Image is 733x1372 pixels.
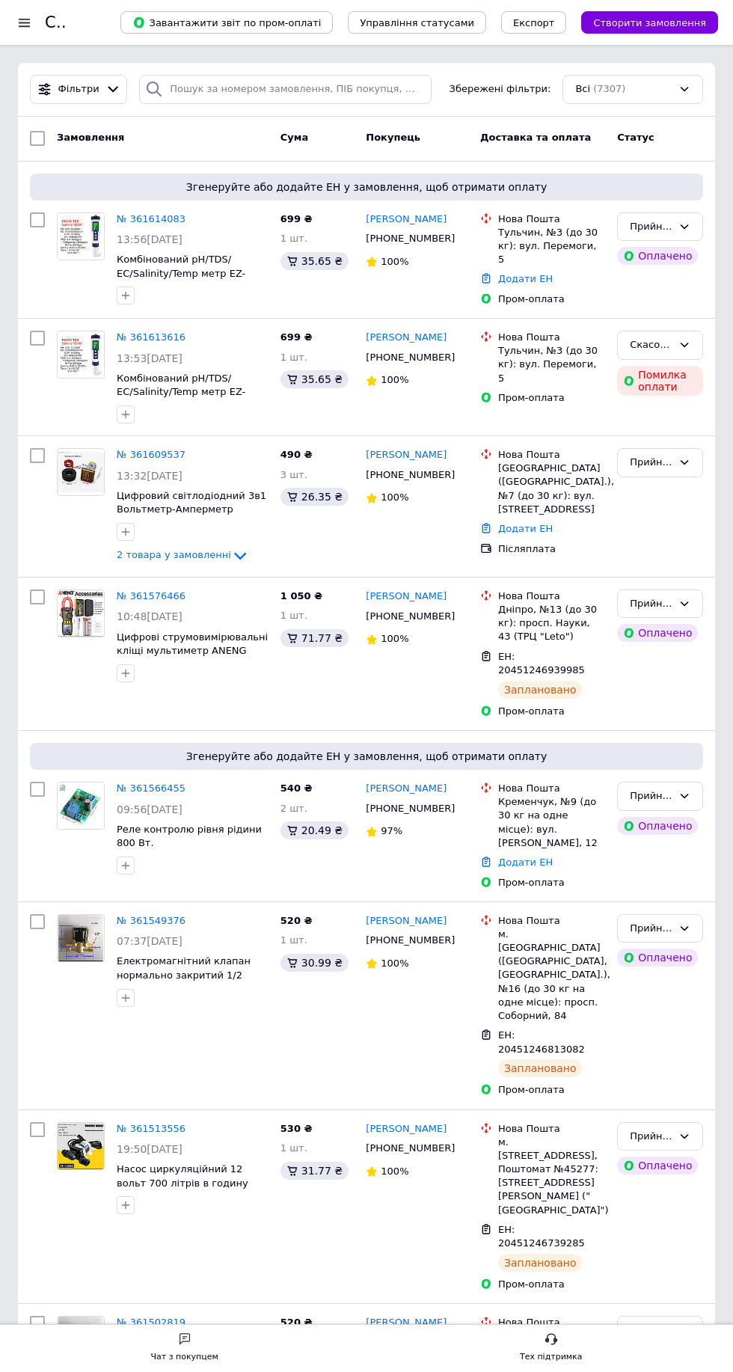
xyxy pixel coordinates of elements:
[57,1316,105,1364] a: Фото товару
[498,928,605,1023] div: м. [GEOGRAPHIC_DATA] ([GEOGRAPHIC_DATA], [GEOGRAPHIC_DATA].), №16 (до 30 кг на одне місце): просп...
[366,331,447,345] a: [PERSON_NAME]
[366,610,455,622] span: [PHONE_NUMBER]
[58,82,99,97] span: Фільтри
[366,212,447,227] a: [PERSON_NAME]
[617,366,703,396] div: Помилка оплати
[498,462,605,516] div: [GEOGRAPHIC_DATA] ([GEOGRAPHIC_DATA].), №7 (до 30 кг): вул. [STREET_ADDRESS]
[498,589,605,603] div: Нова Пошта
[117,955,263,1008] a: Електромагнітний клапан нормально закритий 1/2 дюйма живлення 220 вольт. тільки для рідини.
[57,589,105,637] a: Фото товару
[139,75,432,104] input: Пошук за номером замовлення, ПІБ покупця, номером телефону, Email, номером накладної
[366,352,455,363] span: [PHONE_NUMBER]
[117,824,262,849] a: Реле контролю рівня рідини 800 Вт.
[366,1142,455,1154] span: [PHONE_NUMBER]
[280,821,349,839] div: 20.49 ₴
[58,213,104,259] img: Фото товару
[36,749,697,764] span: Згенеруйте або додайте ЕН у замовлення, щоб отримати оплату
[36,180,697,195] span: Згенеруйте або додайте ЕН у замовлення, щоб отримати оплату
[117,610,183,622] span: 10:48[DATE]
[501,11,567,34] button: Експорт
[280,132,308,143] span: Cума
[575,82,590,97] span: Всі
[360,17,474,28] span: Управління статусами
[58,1317,104,1363] img: Фото товару
[280,352,307,363] span: 1 шт.
[280,915,313,926] span: 520 ₴
[117,549,249,560] a: 2 товара у замовленні
[117,490,266,557] span: Цифровий світлодіодний 3в1 Вольтметр-Амперметр вимірювач частоти струму квадратний індикатор змін...
[117,373,265,426] a: Комбінований pH/TDS/ЕС/Salinity/Temp метр EZ-9909 5в1 (вологозахищений, змінним електродом, АТС)
[280,803,307,814] span: 2 шт.
[498,523,553,534] a: Додати ЕН
[132,16,321,29] span: Завантажити звіт по пром-оплаті
[280,233,307,244] span: 1 шт.
[498,293,605,306] div: Пром-оплата
[630,219,672,235] div: Прийнято
[498,448,605,462] div: Нова Пошта
[117,352,183,364] span: 13:53[DATE]
[630,921,672,937] div: Прийнято
[498,542,605,556] div: Післяплата
[117,1123,185,1134] a: № 361513556
[498,1059,583,1077] div: Заплановано
[366,1316,447,1330] a: [PERSON_NAME]
[58,332,104,378] img: Фото товару
[117,631,268,670] span: Цифрові струмовимірювальні кліщі мультиметр ANENG PN108 AC/DC
[480,132,591,143] span: Доставка та оплата
[117,233,183,245] span: 13:56[DATE]
[280,1142,307,1154] span: 1 шт.
[498,1122,605,1136] div: Нова Пошта
[381,825,402,836] span: 97%
[45,13,197,31] h1: Список замовлень
[280,1123,313,1134] span: 530 ₴
[617,817,698,835] div: Оплачено
[280,1317,313,1328] span: 520 ₴
[280,213,313,224] span: 699 ₴
[630,337,672,353] div: Скасовано
[57,914,105,962] a: Фото товару
[280,370,349,388] div: 35.65 ₴
[280,469,307,480] span: 3 шт.
[381,633,408,644] span: 100%
[498,876,605,889] div: Пром-оплата
[498,1254,583,1272] div: Заплановано
[57,212,105,260] a: Фото товару
[366,803,455,814] span: [PHONE_NUMBER]
[57,448,105,496] a: Фото товару
[617,132,654,143] span: Статус
[381,256,408,267] span: 100%
[498,705,605,718] div: Пром-оплата
[151,1350,218,1365] div: Чат з покупцем
[498,651,585,676] span: ЕН: 20451246939985
[280,934,307,946] span: 1 шт.
[58,590,104,637] img: Фото товару
[366,132,420,143] span: Покупець
[498,1083,605,1097] div: Пром-оплата
[566,16,718,28] a: Створити замовлення
[498,782,605,795] div: Нова Пошта
[117,1317,185,1328] a: № 361502819
[280,488,349,506] div: 26.35 ₴
[617,247,698,265] div: Оплачено
[117,449,185,460] a: № 361609537
[57,782,105,830] a: Фото товару
[57,132,124,143] span: Замовлення
[630,1129,672,1145] div: Прийнято
[280,610,307,621] span: 1 шт.
[498,391,605,405] div: Пром-оплата
[498,681,583,699] div: Заплановано
[117,550,231,561] span: 2 товара у замовленні
[120,11,333,34] button: Завантажити звіт по пром-оплаті
[498,212,605,226] div: Нова Пошта
[117,470,183,482] span: 13:32[DATE]
[58,1123,104,1169] img: Фото товару
[630,788,672,804] div: Прийнято
[348,11,486,34] button: Управління статусами
[630,455,672,471] div: Прийнято
[617,1157,698,1175] div: Оплачено
[280,252,349,270] div: 35.65 ₴
[58,915,104,961] img: Фото товару
[593,83,625,94] span: (7307)
[57,1122,105,1170] a: Фото товару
